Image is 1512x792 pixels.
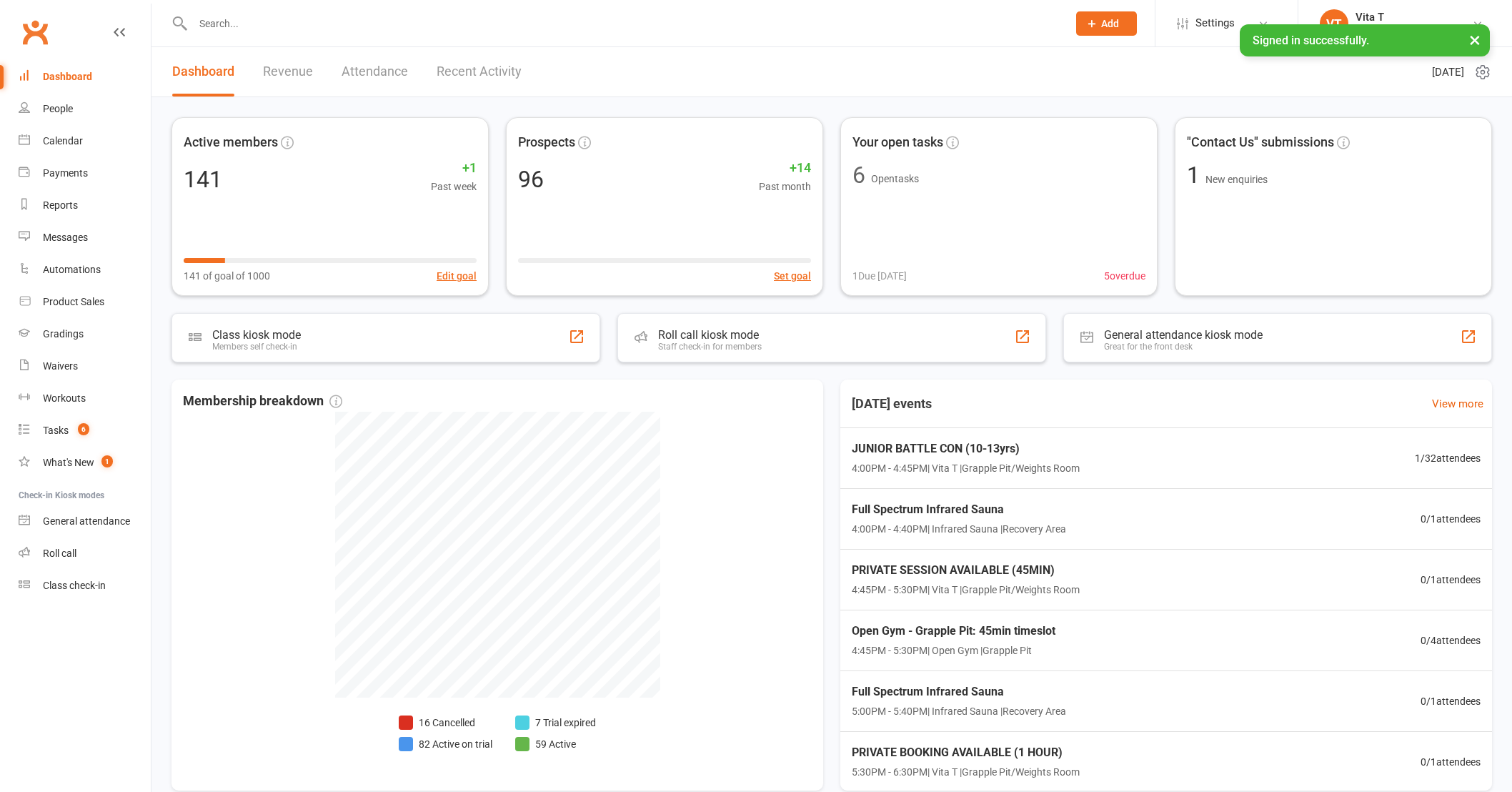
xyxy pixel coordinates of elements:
[19,415,151,447] a: Tasks 6
[515,715,596,731] li: 7 Trial expired
[852,460,1080,476] span: 4:00PM - 4:45PM | Vita T | Grapple Pit/Weights Room
[852,440,1080,458] span: JUNIOR BATTLE CON (10-13yrs)
[43,425,69,436] div: Tasks
[101,455,113,467] span: 1
[871,173,919,184] span: Open tasks
[1205,174,1268,185] span: New enquiries
[43,232,88,243] div: Messages
[184,168,222,191] div: 141
[1104,328,1263,342] div: General attendance kiosk mode
[1421,511,1481,527] span: 0 / 1 attendees
[431,158,477,179] span: +1
[658,328,762,342] div: Roll call kiosk mode
[43,167,88,179] div: Payments
[1104,268,1145,284] span: 5 overdue
[852,743,1080,762] span: PRIVATE BOOKING AVAILABLE (1 HOUR)
[43,515,130,527] div: General attendance
[19,505,151,538] a: General attendance kiosk mode
[658,342,762,352] div: Staff check-in for members
[852,500,1066,519] span: Full Spectrum Infrared Sauna
[437,47,522,96] a: Recent Activity
[774,268,811,284] button: Set goal
[19,189,151,222] a: Reports
[184,268,270,284] span: 141 of goal of 1000
[1432,64,1464,81] span: [DATE]
[840,391,943,417] h3: [DATE] events
[1356,24,1439,36] div: Southpac Strength
[43,548,76,559] div: Roll call
[1421,633,1481,648] span: 0 / 4 attendees
[759,179,811,194] span: Past month
[852,683,1066,701] span: Full Spectrum Infrared Sauna
[399,736,492,752] li: 82 Active on trial
[19,61,151,93] a: Dashboard
[852,268,907,284] span: 1 Due [DATE]
[1421,572,1481,588] span: 0 / 1 attendees
[19,157,151,189] a: Payments
[19,254,151,286] a: Automations
[189,14,1058,34] input: Search...
[19,447,151,479] a: What's New1
[183,391,342,412] span: Membership breakdown
[342,47,408,96] a: Attendance
[43,580,106,591] div: Class check-in
[43,360,78,372] div: Waivers
[184,132,278,153] span: Active members
[212,328,301,342] div: Class kiosk mode
[43,392,86,404] div: Workouts
[43,296,104,307] div: Product Sales
[19,222,151,254] a: Messages
[43,103,73,114] div: People
[399,715,492,731] li: 16 Cancelled
[43,199,78,211] div: Reports
[212,342,301,352] div: Members self check-in
[1320,9,1348,38] div: VT
[1076,11,1137,36] button: Add
[852,132,943,153] span: Your open tasks
[1421,693,1481,709] span: 0 / 1 attendees
[1187,132,1334,153] span: "Contact Us" submissions
[19,538,151,570] a: Roll call
[263,47,313,96] a: Revenue
[43,457,94,468] div: What's New
[19,350,151,382] a: Waivers
[19,286,151,318] a: Product Sales
[852,764,1080,780] span: 5:30PM - 6:30PM | Vita T | Grapple Pit/Weights Room
[1195,7,1235,39] span: Settings
[19,570,151,602] a: Class kiosk mode
[437,268,477,284] button: Edit goal
[852,164,865,187] div: 6
[43,71,92,82] div: Dashboard
[852,643,1055,658] span: 4:45PM - 5:30PM | Open Gym | Grapple Pit
[43,328,84,340] div: Gradings
[19,125,151,157] a: Calendar
[852,582,1080,598] span: 4:45PM - 5:30PM | Vita T | Grapple Pit/Weights Room
[17,14,53,50] a: Clubworx
[1415,450,1481,466] span: 1 / 32 attendees
[19,93,151,125] a: People
[759,158,811,179] span: +14
[1421,754,1481,770] span: 0 / 1 attendees
[852,521,1066,537] span: 4:00PM - 4:40PM | Infrared Sauna | Recovery Area
[852,561,1080,580] span: PRIVATE SESSION AVAILABLE (45MIN)
[1432,395,1483,412] a: View more
[19,382,151,415] a: Workouts
[431,179,477,194] span: Past week
[1187,162,1205,189] span: 1
[172,47,234,96] a: Dashboard
[518,168,544,191] div: 96
[852,622,1055,640] span: Open Gym - Grapple Pit: 45min timeslot
[43,135,83,147] div: Calendar
[78,423,89,435] span: 6
[19,318,151,350] a: Gradings
[1104,342,1263,352] div: Great for the front desk
[518,132,575,153] span: Prospects
[515,736,596,752] li: 59 Active
[852,703,1066,719] span: 5:00PM - 5:40PM | Infrared Sauna | Recovery Area
[1253,34,1369,47] span: Signed in successfully.
[1462,24,1488,55] button: ×
[1356,11,1439,24] div: Vita T
[1101,18,1119,29] span: Add
[43,264,101,275] div: Automations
